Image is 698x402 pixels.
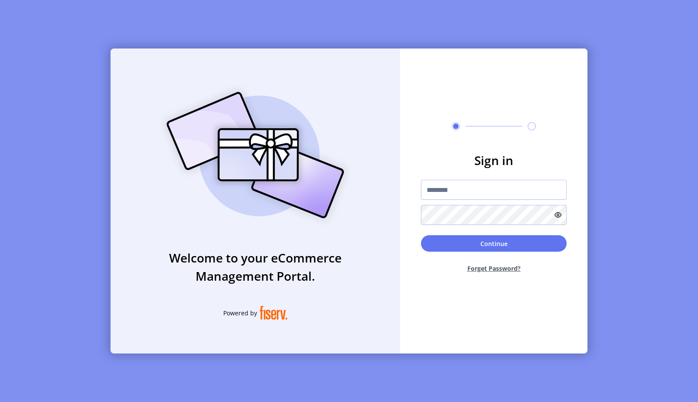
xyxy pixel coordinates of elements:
h3: Welcome to your eCommerce Management Portal. [111,249,400,285]
img: card_Illustration.svg [153,82,357,228]
h3: Sign in [421,151,567,169]
button: Continue [421,235,567,252]
span: Powered by [223,308,257,318]
button: Forget Password? [421,257,567,280]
